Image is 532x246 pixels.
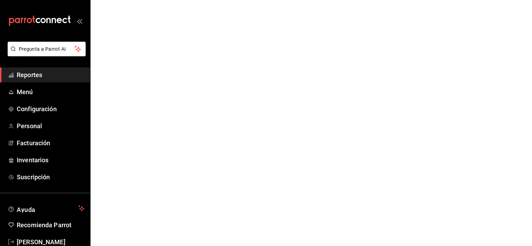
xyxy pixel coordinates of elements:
[8,42,86,56] button: Pregunta a Parrot AI
[17,155,85,165] span: Inventarios
[17,104,85,114] span: Configuración
[17,220,85,230] span: Recomienda Parrot
[17,121,85,131] span: Personal
[5,50,86,58] a: Pregunta a Parrot AI
[17,138,85,148] span: Facturación
[77,18,82,24] button: open_drawer_menu
[17,204,76,213] span: Ayuda
[19,46,75,53] span: Pregunta a Parrot AI
[17,172,85,182] span: Suscripción
[17,70,85,80] span: Reportes
[17,87,85,97] span: Menú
